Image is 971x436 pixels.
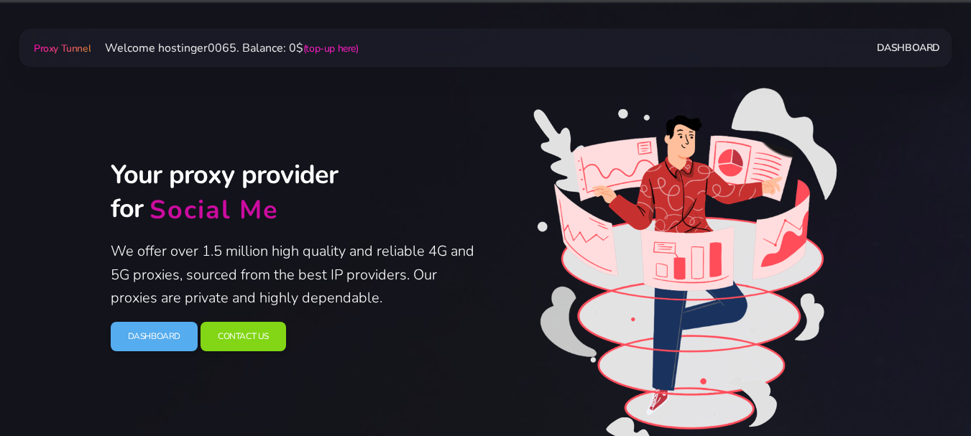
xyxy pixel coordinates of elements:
h2: Your proxy provider for [111,159,477,228]
a: Dashboard [111,322,198,351]
a: (top-up here) [303,42,359,55]
p: We offer over 1.5 million high quality and reliable 4G and 5G proxies, sourced from the best IP p... [111,240,477,310]
a: Dashboard [877,34,940,61]
iframe: Webchat Widget [759,201,953,418]
span: Proxy Tunnel [34,42,91,55]
div: Social Me [149,194,279,228]
span: Welcome hostinger0065. Balance: 0$ [93,40,359,56]
a: Proxy Tunnel [31,37,93,60]
a: Contact Us [201,322,286,351]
